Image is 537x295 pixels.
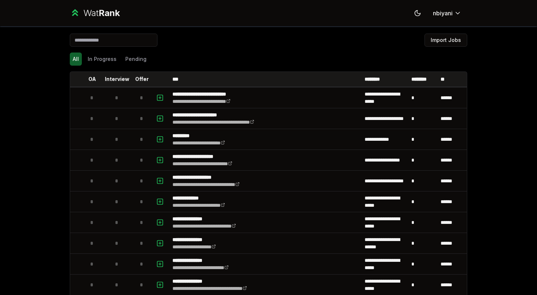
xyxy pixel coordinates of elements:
[99,8,120,18] span: Rank
[70,53,82,66] button: All
[88,75,96,83] p: OA
[85,53,119,66] button: In Progress
[424,34,467,47] button: Import Jobs
[135,75,149,83] p: Offer
[105,75,129,83] p: Interview
[433,9,453,18] span: nbiyani
[83,7,120,19] div: Wat
[70,7,120,19] a: WatRank
[122,53,149,66] button: Pending
[427,7,467,20] button: nbiyani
